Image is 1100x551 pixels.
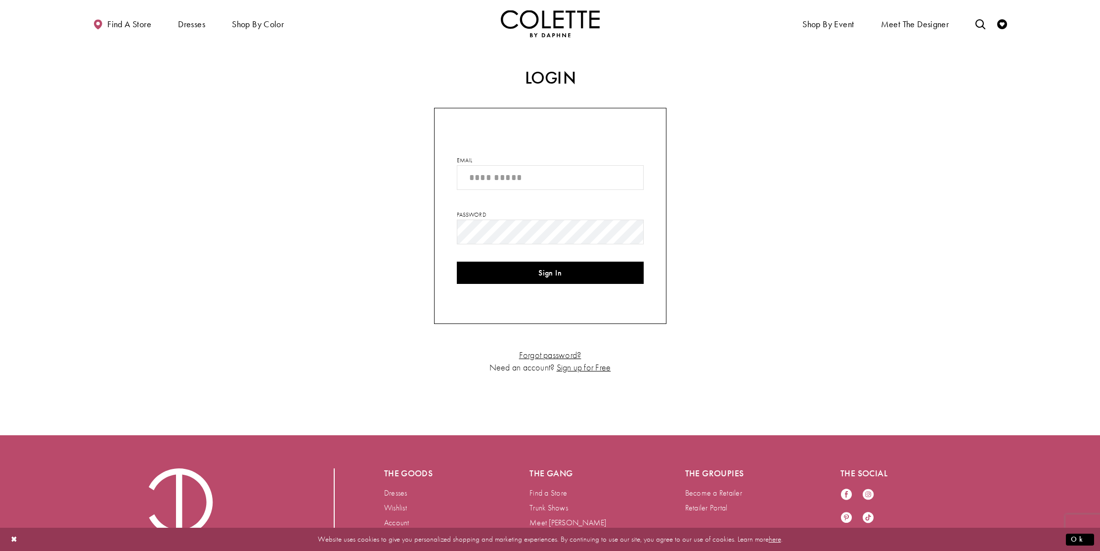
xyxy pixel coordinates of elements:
[340,68,760,88] h2: Login
[384,517,409,528] a: Account
[879,10,952,37] a: Meet the designer
[1066,533,1094,546] button: Submit Dialog
[519,349,581,361] a: Forgot password?
[384,503,407,513] a: Wishlist
[501,10,600,37] a: Visit Home Page
[529,503,568,513] a: Trunk Shows
[862,488,874,502] a: Visit our Instagram - Opens in new tab
[457,210,486,219] label: Password
[232,19,284,29] span: Shop by color
[769,534,781,544] a: here
[529,468,645,478] h5: The gang
[457,262,644,284] button: Sign In
[685,468,801,478] h5: The groupies
[501,10,600,37] img: Colette by Daphne
[178,19,205,29] span: Dresses
[229,10,286,37] span: Shop by color
[840,488,852,502] a: Visit our Facebook - Opens in new tab
[840,468,956,478] h5: The social
[384,488,407,498] a: Dresses
[457,156,473,165] label: Email
[529,488,567,498] a: Find a Store
[529,517,607,528] a: Meet [PERSON_NAME]
[176,10,208,37] span: Dresses
[6,531,23,548] button: Close Dialog
[836,483,889,530] ul: Follow us
[489,362,555,373] span: Need an account?
[384,468,490,478] h5: The goods
[995,10,1010,37] a: Check Wishlist
[800,10,856,37] span: Shop By Event
[685,503,728,513] a: Retailer Portal
[107,19,151,29] span: Find a store
[862,511,874,525] a: Visit our TikTok - Opens in new tab
[71,533,1029,546] p: Website uses cookies to give you personalized shopping and marketing experiences. By continuing t...
[90,10,154,37] a: Find a store
[557,362,611,373] a: Sign up for Free
[840,511,852,525] a: Visit our Pinterest - Opens in new tab
[973,10,988,37] a: Toggle search
[881,19,949,29] span: Meet the designer
[802,19,854,29] span: Shop By Event
[685,488,742,498] a: Become a Retailer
